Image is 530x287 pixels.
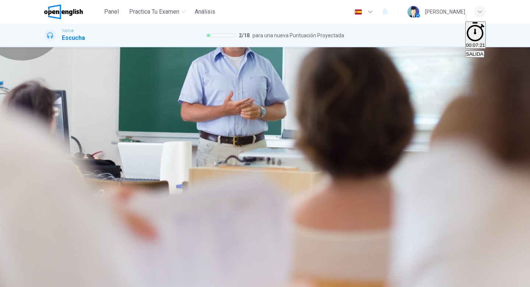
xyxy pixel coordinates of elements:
[195,7,215,16] span: Análisis
[466,51,483,57] span: SALIDA
[425,7,465,16] div: [PERSON_NAME]
[465,21,486,49] button: 00:07:21
[104,7,119,16] span: Panel
[252,31,344,40] span: para una nueva Puntuación Proyectada
[192,5,218,18] button: Análisis
[354,9,363,15] img: es
[62,28,74,34] span: TOEFL®
[465,21,486,49] div: Ocultar
[44,4,83,19] img: OpenEnglish logo
[126,5,189,18] button: Practica tu examen
[465,51,484,58] button: SALIDA
[466,42,485,48] span: 00:07:21
[407,6,419,18] img: Profile picture
[239,31,250,40] span: 2 / 18
[465,13,486,21] div: Silenciar
[44,4,100,19] a: OpenEnglish logo
[129,7,179,16] span: Practica tu examen
[100,5,123,18] button: Panel
[62,34,85,42] h1: Escucha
